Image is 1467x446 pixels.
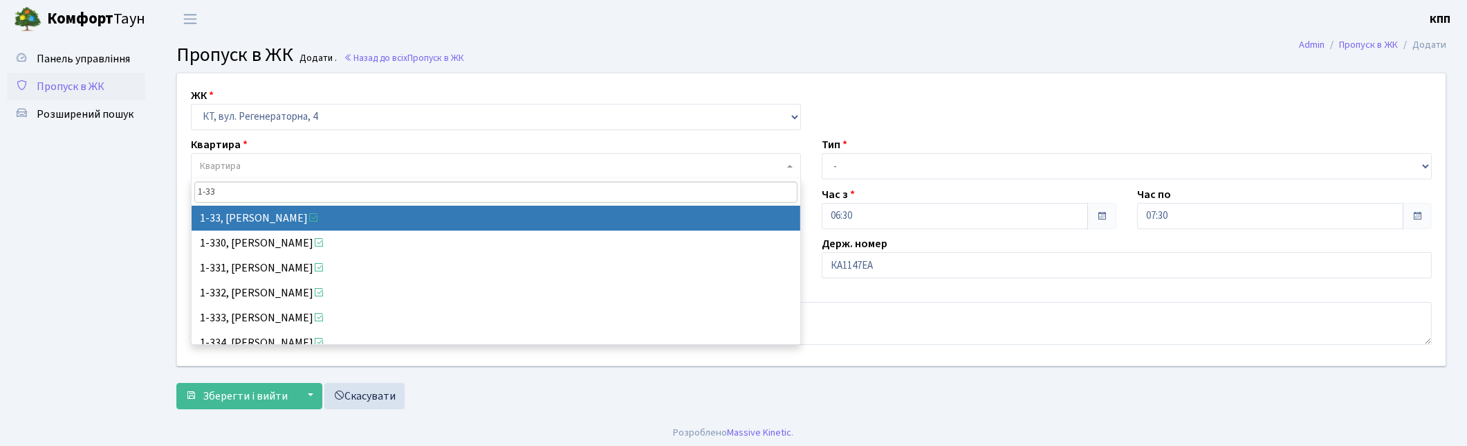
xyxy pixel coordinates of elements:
[192,330,800,355] li: 1-334, [PERSON_NAME]
[1339,37,1398,52] a: Пропуск в ЖК
[7,73,145,100] a: Пропуск в ЖК
[1398,37,1446,53] li: Додати
[822,136,847,153] label: Тип
[191,136,248,153] label: Квартира
[822,186,855,203] label: Час з
[14,6,41,33] img: logo.png
[728,425,792,440] a: Massive Kinetic
[176,41,293,69] span: Пропуск в ЖК
[37,51,130,66] span: Панель управління
[407,51,464,64] span: Пропуск в ЖК
[192,256,800,280] li: 1-331, [PERSON_NAME]
[192,280,800,305] li: 1-332, [PERSON_NAME]
[192,305,800,330] li: 1-333, [PERSON_NAME]
[37,107,133,122] span: Розширений пошук
[176,383,297,409] button: Зберегти і вийти
[297,53,338,64] small: Додати .
[7,45,145,73] a: Панель управління
[37,79,104,94] span: Пропуск в ЖК
[1299,37,1325,52] a: Admin
[1430,12,1450,27] b: КПП
[192,206,800,231] li: 1-33, [PERSON_NAME]
[1137,186,1171,203] label: Час по
[324,383,405,409] a: Скасувати
[47,8,145,31] span: Таун
[7,100,145,128] a: Розширений пошук
[822,235,887,252] label: Держ. номер
[47,8,113,30] b: Комфорт
[1430,11,1450,28] a: КПП
[1278,30,1467,60] nav: breadcrumb
[203,389,288,404] span: Зберегти і вийти
[192,231,800,256] li: 1-330, [PERSON_NAME]
[173,8,207,30] button: Переключити навігацію
[191,87,214,104] label: ЖК
[674,425,794,440] div: Розроблено .
[822,252,1432,278] input: АА1234АА
[344,51,464,64] a: Назад до всіхПропуск в ЖК
[200,159,241,173] span: Квартира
